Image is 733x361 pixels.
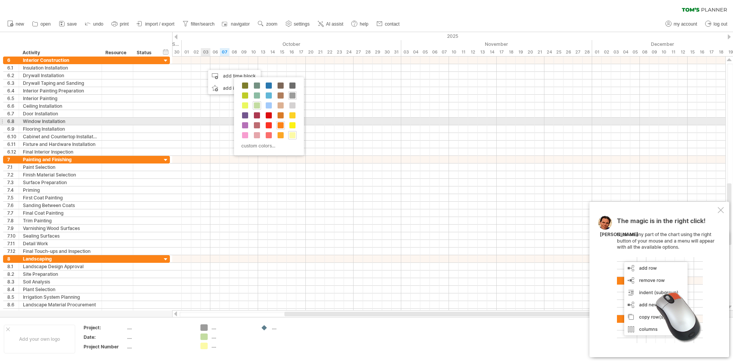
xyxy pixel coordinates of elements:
[7,72,19,79] div: 6.2
[23,270,98,278] div: Site Preparation
[212,324,253,331] div: ....
[563,48,573,56] div: Wednesday, 26 November 2025
[287,48,296,56] div: Thursday, 16 October 2025
[23,263,98,270] div: Landscape Design Approval
[110,19,131,29] a: print
[7,156,19,163] div: 7
[201,48,210,56] div: Friday, 3 October 2025
[23,248,98,255] div: Final Touch-ups and Inspection
[7,202,19,209] div: 7.6
[5,19,26,29] a: new
[212,333,253,340] div: ....
[7,194,19,201] div: 7.5
[23,217,98,224] div: Trim Painting
[7,217,19,224] div: 7.8
[23,179,98,186] div: Surface Preparation
[674,21,697,27] span: my account
[83,19,106,29] a: undo
[611,48,621,56] div: Wednesday, 3 December 2025
[7,309,19,316] div: 8.7
[181,19,217,29] a: filter/search
[23,95,98,102] div: Interior Painting
[296,48,306,56] div: Friday, 17 October 2025
[7,79,19,87] div: 6.3
[120,21,129,27] span: print
[127,343,191,350] div: ....
[621,48,630,56] div: Thursday, 4 December 2025
[703,19,730,29] a: log out
[668,48,678,56] div: Thursday, 11 December 2025
[617,218,716,343] div: Click on any part of the chart using the right button of your mouse and a menu will appear with a...
[525,48,535,56] div: Thursday, 20 November 2025
[30,19,53,29] a: open
[145,21,174,27] span: import / export
[420,48,430,56] div: Wednesday, 5 November 2025
[334,48,344,56] div: Thursday, 23 October 2025
[284,19,312,29] a: settings
[249,48,258,56] div: Friday, 10 October 2025
[93,21,103,27] span: undo
[688,48,697,56] div: Monday, 15 December 2025
[592,48,602,56] div: Monday, 1 December 2025
[316,19,346,29] a: AI assist
[306,48,315,56] div: Monday, 20 October 2025
[16,21,24,27] span: new
[344,48,354,56] div: Friday, 24 October 2025
[84,343,126,350] div: Project Number
[697,48,707,56] div: Tuesday, 16 December 2025
[229,48,239,56] div: Wednesday, 8 October 2025
[487,48,497,56] div: Friday, 14 November 2025
[600,231,638,238] div: [PERSON_NAME]
[23,148,98,155] div: Final Interior Inspection
[231,21,250,27] span: navigator
[659,48,668,56] div: Wednesday, 10 December 2025
[360,21,368,27] span: help
[67,21,77,27] span: save
[375,19,402,29] a: contact
[221,19,252,29] a: navigator
[7,87,19,94] div: 6.4
[7,148,19,155] div: 6.12
[277,48,287,56] div: Wednesday, 15 October 2025
[349,19,371,29] a: help
[325,48,334,56] div: Wednesday, 22 October 2025
[135,19,177,29] a: import / export
[602,48,611,56] div: Tuesday, 2 December 2025
[363,48,373,56] div: Tuesday, 28 October 2025
[23,125,98,133] div: Flooring Installation
[497,48,506,56] div: Monday, 17 November 2025
[23,118,98,125] div: Window Installation
[7,263,19,270] div: 8.1
[23,141,98,148] div: Fixture and Hardware Installation
[617,217,706,228] span: The magic is in the right click!
[23,171,98,178] div: Finish Material Selection
[439,48,449,56] div: Friday, 7 November 2025
[7,186,19,194] div: 7.4
[23,301,98,308] div: Landscape Material Procurement
[7,110,19,117] div: 6.7
[182,40,401,48] div: October 2025
[7,141,19,148] div: 6.11
[716,48,726,56] div: Thursday, 18 December 2025
[208,82,261,94] div: add icon
[315,48,325,56] div: Tuesday, 21 October 2025
[583,48,592,56] div: Friday, 28 November 2025
[210,48,220,56] div: Monday, 6 October 2025
[4,325,75,353] div: Add your own logo
[258,48,268,56] div: Monday, 13 October 2025
[23,255,98,262] div: Landscaping
[7,209,19,217] div: 7.7
[640,48,649,56] div: Monday, 8 December 2025
[678,48,688,56] div: Friday, 12 December 2025
[7,118,19,125] div: 6.8
[506,48,516,56] div: Tuesday, 18 November 2025
[7,293,19,301] div: 8.5
[7,125,19,133] div: 6.9
[127,334,191,340] div: ....
[468,48,478,56] div: Wednesday, 12 November 2025
[84,324,126,331] div: Project:
[7,255,19,262] div: 8
[23,57,98,64] div: Interior Construction
[7,171,19,178] div: 7.2
[554,48,563,56] div: Tuesday, 25 November 2025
